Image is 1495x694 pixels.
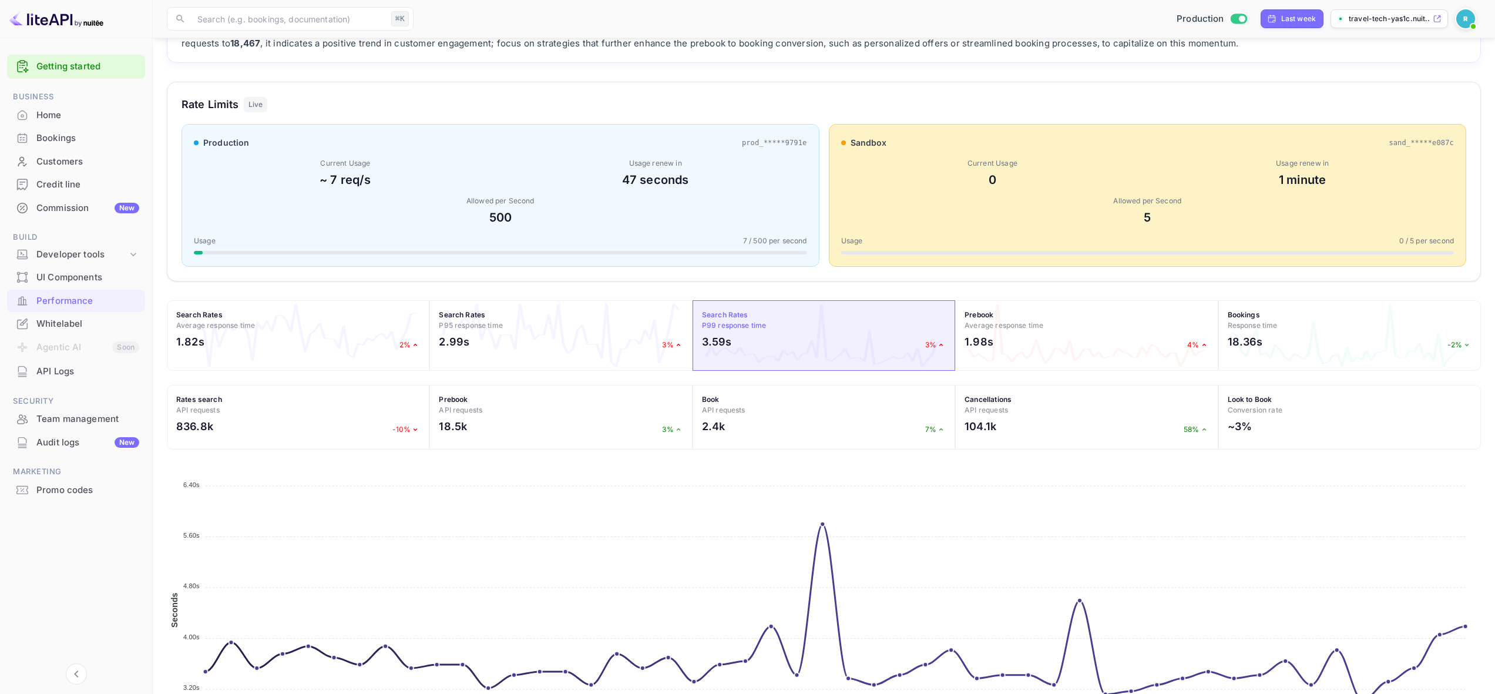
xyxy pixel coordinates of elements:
[439,418,467,434] h2: 18.5k
[1281,14,1316,24] div: Last week
[965,418,996,434] h2: 104.1k
[36,294,139,308] div: Performance
[194,196,807,206] div: Allowed per Second
[841,236,863,246] span: Usage
[36,365,139,378] div: API Logs
[439,395,468,404] strong: Prebook
[36,248,127,261] div: Developer tools
[7,173,145,195] a: Credit line
[194,236,216,246] span: Usage
[702,310,748,319] strong: Search Rates
[183,684,200,691] tspan: 3.20s
[1151,158,1454,169] div: Usage renew in
[439,310,485,319] strong: Search Rates
[7,431,145,453] a: Audit logsNew
[115,437,139,448] div: New
[36,155,139,169] div: Customers
[7,465,145,478] span: Marketing
[743,236,807,246] span: 7 / 500 per second
[702,418,725,434] h2: 2.4k
[7,197,145,220] div: CommissionNew
[176,321,255,330] span: Average response time
[176,334,204,350] h2: 1.82s
[702,395,720,404] strong: Book
[183,582,200,589] tspan: 4.80s
[190,7,387,31] input: Search (e.g. bookings, documentation)
[392,424,421,435] p: -10%
[183,481,200,488] tspan: 6.40s
[7,431,145,454] div: Audit logsNew
[1228,395,1272,404] strong: Look to Book
[9,9,103,28] img: LiteAPI logo
[176,310,223,319] strong: Search Rates
[194,209,807,226] div: 500
[36,484,139,497] div: Promo codes
[702,334,732,350] h2: 3.59s
[7,360,145,383] div: API Logs
[399,340,420,350] p: 2%
[841,171,1144,189] div: 0
[7,266,145,288] a: UI Components
[702,405,745,414] span: API requests
[925,424,946,435] p: 7%
[439,334,469,350] h2: 2.99s
[7,408,145,430] a: Team management
[7,231,145,244] span: Build
[7,290,145,311] a: Performance
[1228,321,1278,330] span: Response time
[7,360,145,382] a: API Logs
[841,158,1144,169] div: Current Usage
[7,55,145,79] div: Getting started
[7,479,145,502] div: Promo codes
[203,136,250,149] span: production
[36,178,139,192] div: Credit line
[7,197,145,219] a: CommissionNew
[1151,171,1454,189] div: 1 minute
[36,109,139,122] div: Home
[36,202,139,215] div: Commission
[176,418,213,434] h2: 836.8k
[183,532,200,539] tspan: 5.60s
[36,317,139,331] div: Whitelabel
[1177,12,1224,26] span: Production
[1228,418,1252,434] h2: ~3%
[115,203,139,213] div: New
[1399,236,1454,246] span: 0 / 5 per second
[925,340,946,350] p: 3%
[391,11,409,26] div: ⌘K
[1456,9,1475,28] img: Revolut
[244,97,268,112] div: Live
[182,96,239,112] h3: Rate Limits
[36,413,139,426] div: Team management
[702,321,767,330] span: P99 response time
[7,313,145,336] div: Whitelabel
[1349,14,1430,24] p: travel-tech-yas1c.nuit...
[662,340,683,350] p: 3%
[965,310,993,319] strong: Prebook
[662,424,683,435] p: 3%
[176,395,222,404] strong: Rates search
[504,158,807,169] div: Usage renew in
[176,405,220,414] span: API requests
[1447,340,1472,350] p: -2%
[841,196,1454,206] div: Allowed per Second
[7,150,145,173] div: Customers
[965,405,1008,414] span: API requests
[965,334,993,350] h2: 1.98s
[439,405,482,414] span: API requests
[965,395,1012,404] strong: Cancellations
[7,290,145,313] div: Performance
[183,633,200,641] tspan: 4.00s
[1187,340,1208,350] p: 4%
[7,127,145,149] a: Bookings
[170,592,179,627] text: Seconds
[439,321,503,330] span: P95 response time
[7,104,145,127] div: Home
[504,171,807,189] div: 47 seconds
[66,663,87,685] button: Collapse navigation
[7,408,145,431] div: Team management
[1172,12,1251,26] div: Switch to Sandbox mode
[1228,310,1260,319] strong: Bookings
[36,271,139,284] div: UI Components
[7,313,145,334] a: Whitelabel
